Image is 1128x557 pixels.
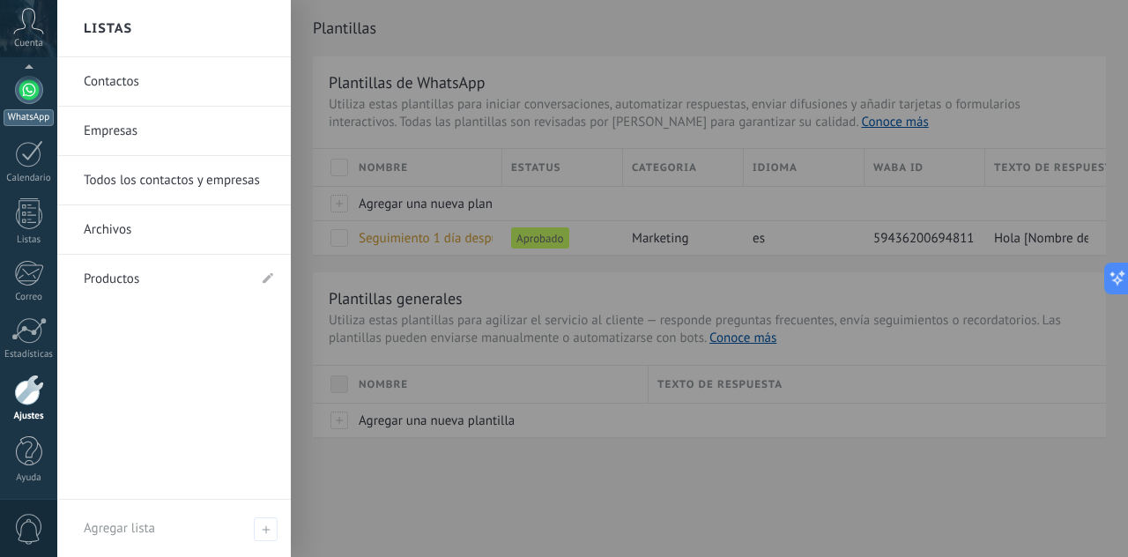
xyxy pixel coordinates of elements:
span: Agregar lista [254,517,278,541]
div: Ajustes [4,411,55,422]
a: Empresas [84,107,273,156]
span: Agregar lista [84,520,155,537]
h2: Listas [84,1,132,56]
span: Cuenta [14,38,43,49]
a: Todos los contactos y empresas [84,156,273,205]
div: Correo [4,292,55,303]
a: Archivos [84,205,273,255]
div: Listas [4,234,55,246]
div: Estadísticas [4,349,55,360]
div: WhatsApp [4,109,54,126]
div: Calendario [4,173,55,184]
a: Contactos [84,57,273,107]
div: Ayuda [4,472,55,484]
a: Productos [84,255,247,304]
